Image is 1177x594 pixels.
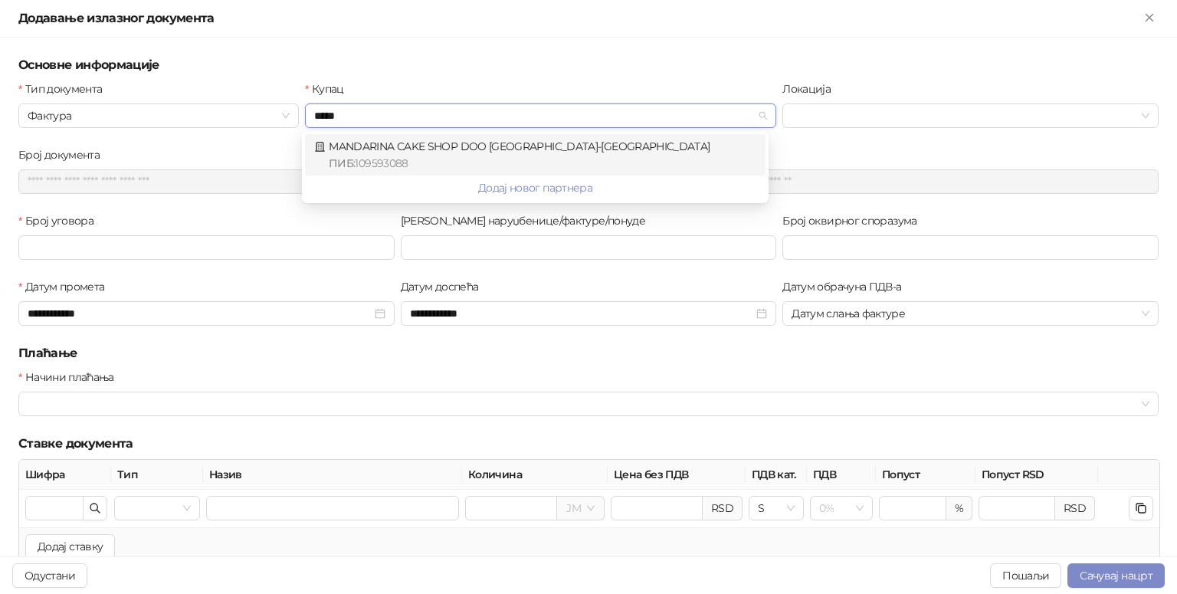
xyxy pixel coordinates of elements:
span: Додај ставку [38,540,103,553]
div: RSD [1055,496,1095,520]
td: Шифра [19,490,111,527]
td: ПДВ [807,490,876,527]
label: Датум обрачуна ПДВ-а [782,278,911,295]
label: Број оквирног споразума [782,212,926,229]
th: Цена без ПДВ [608,460,746,490]
input: Локација [792,104,1136,127]
input: Број документа [18,169,585,194]
span: Датум слања фактуре [792,302,1149,325]
th: Тип [111,460,203,490]
input: Цена без ПДВ [611,497,702,520]
label: Датум промета [18,278,114,295]
td: Цена без ПДВ [608,490,746,527]
input: Шифра [26,497,83,520]
div: MANDARINA CAKE SHOP DOO [GEOGRAPHIC_DATA]-[GEOGRAPHIC_DATA] [314,138,756,172]
div: Додавање излазног документа [18,9,1140,28]
button: Додај новог партнера [305,176,766,200]
input: Попуст [880,497,946,520]
th: Попуст RSD [975,460,1098,490]
input: Број уговора [18,235,395,260]
input: Назив [206,496,459,520]
label: Број уговора [18,212,103,229]
th: Попуст [876,460,975,490]
input: Датум доспећа [410,305,754,322]
span: ПИБ : [329,156,355,170]
input: Број наруџбенице/фактуре/понуде [401,235,777,260]
label: Датум доспећа [401,278,488,295]
td: Количина [462,490,608,527]
td: ПДВ кат. [746,490,807,527]
div: RSD [703,496,743,520]
input: Попуст RSD [979,497,1054,520]
td: Назив [203,490,462,527]
td: Попуст RSD [975,490,1098,527]
button: Додај ставку [25,534,115,559]
span: Фактура [28,104,290,127]
th: Количина [462,460,608,490]
label: Тип документа [18,80,112,97]
input: Количина [466,497,556,520]
label: Локација [782,80,840,97]
button: Одустани [12,563,87,588]
h5: Плаћање [18,344,1159,363]
th: Назив [203,460,462,490]
span: S [758,497,795,520]
h5: Основне информације [18,56,1159,74]
span: 109593088 [355,156,408,170]
label: Број наруџбенице/фактуре/понуде [401,212,655,229]
input: Купац [314,104,753,127]
td: Попуст [876,490,975,527]
th: Шифра [19,460,111,490]
label: Купац [305,80,353,97]
button: Close [1140,9,1159,28]
th: ПДВ кат. [746,460,807,490]
input: Датум промета [28,305,372,322]
div: % [946,496,972,520]
th: ПДВ [807,460,876,490]
td: Тип [111,490,203,527]
button: Сачувај нацрт [1067,563,1165,588]
input: Број оквирног споразума [782,235,1159,260]
label: Број документа [18,146,109,163]
label: Начини плаћања [18,369,123,386]
button: Пошаљи [990,563,1061,588]
h5: Ставке документа [18,435,1159,453]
